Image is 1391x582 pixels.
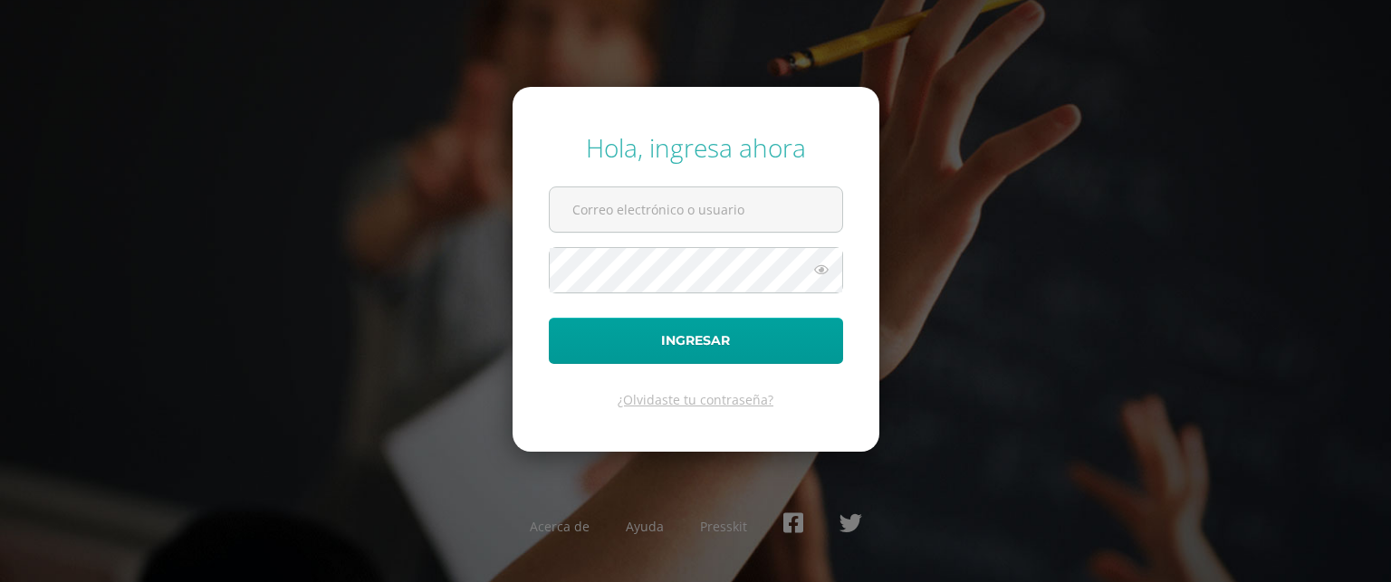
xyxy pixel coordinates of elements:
[626,518,664,535] a: Ayuda
[618,391,773,408] a: ¿Olvidaste tu contraseña?
[550,187,842,232] input: Correo electrónico o usuario
[530,518,590,535] a: Acerca de
[549,318,843,364] button: Ingresar
[549,130,843,165] div: Hola, ingresa ahora
[700,518,747,535] a: Presskit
